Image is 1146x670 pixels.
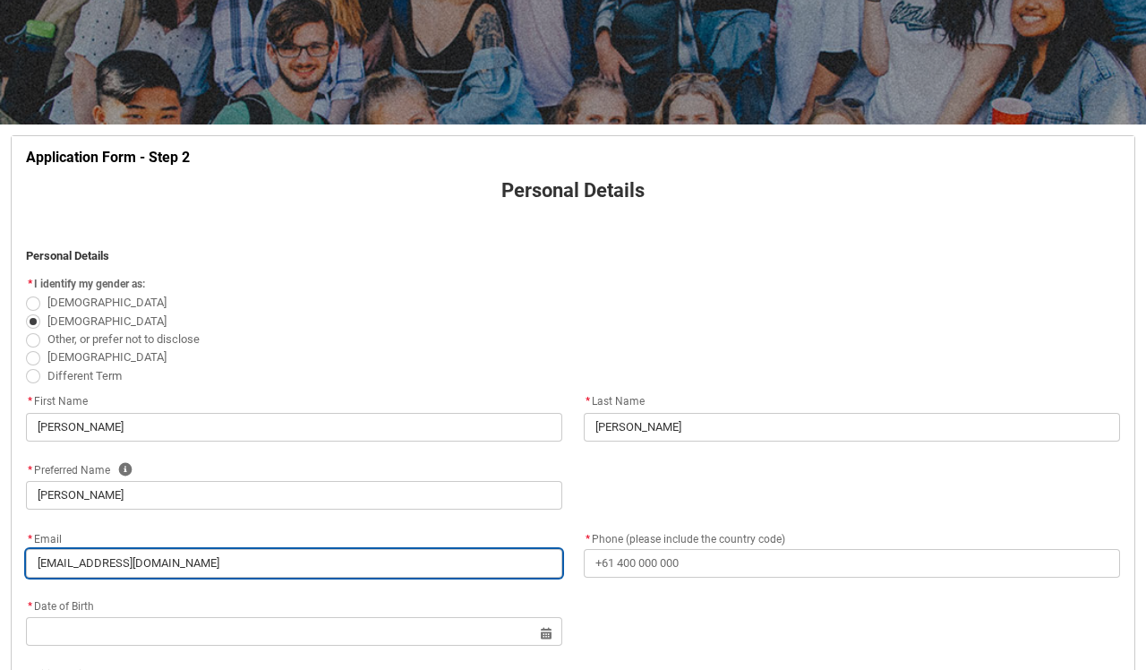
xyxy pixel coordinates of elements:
strong: Personal Details [26,249,109,262]
abbr: required [28,278,32,290]
input: +61 400 000 000 [584,549,1120,578]
span: I identify my gender as: [34,278,145,290]
input: you@example.com [26,549,562,578]
span: [DEMOGRAPHIC_DATA] [47,314,167,328]
strong: Application Form - Step 2 [26,149,190,166]
span: Last Name [584,395,645,408]
span: [DEMOGRAPHIC_DATA] [47,350,167,364]
abbr: required [28,533,32,545]
span: Preferred Name [26,464,110,477]
label: Phone (please include the country code) [584,528,792,547]
span: Date of Birth [26,600,94,613]
abbr: required [586,395,590,408]
span: Different Term [47,369,122,382]
strong: Personal Details [501,179,645,202]
abbr: required [28,600,32,613]
span: First Name [26,395,88,408]
span: Other, or prefer not to disclose [47,332,200,346]
abbr: required [28,395,32,408]
span: [DEMOGRAPHIC_DATA] [47,296,167,309]
abbr: required [28,464,32,477]
abbr: required [586,533,590,545]
label: Email [26,528,69,547]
